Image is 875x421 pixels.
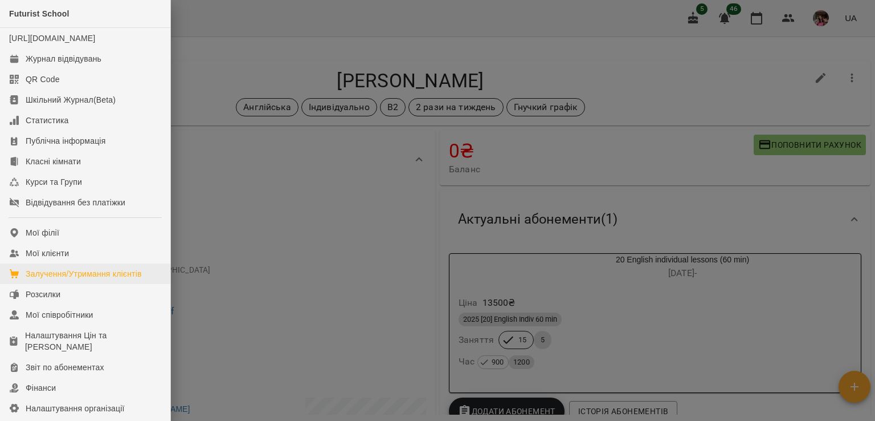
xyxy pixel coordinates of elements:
div: Залучення/Утримання клієнтів [26,268,142,280]
span: Futurist School [9,9,69,18]
div: Фінанси [26,382,56,394]
div: Мої клієнти [26,248,69,259]
div: Розсилки [26,289,60,300]
div: Журнал відвідувань [26,53,101,64]
div: Мої співробітники [26,309,93,321]
div: Налаштування організації [26,403,125,414]
div: Статистика [26,115,69,126]
a: [URL][DOMAIN_NAME] [9,34,95,43]
div: Шкільний Журнал(Beta) [26,94,116,106]
div: Класні кімнати [26,156,81,167]
div: QR Code [26,74,60,85]
div: Звіт по абонементах [26,362,104,373]
div: Публічна інформація [26,135,105,147]
div: Мої філії [26,227,59,238]
div: Налаштування Цін та [PERSON_NAME] [25,330,161,353]
div: Курси та Групи [26,176,82,188]
div: Відвідування без платіжки [26,197,125,208]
